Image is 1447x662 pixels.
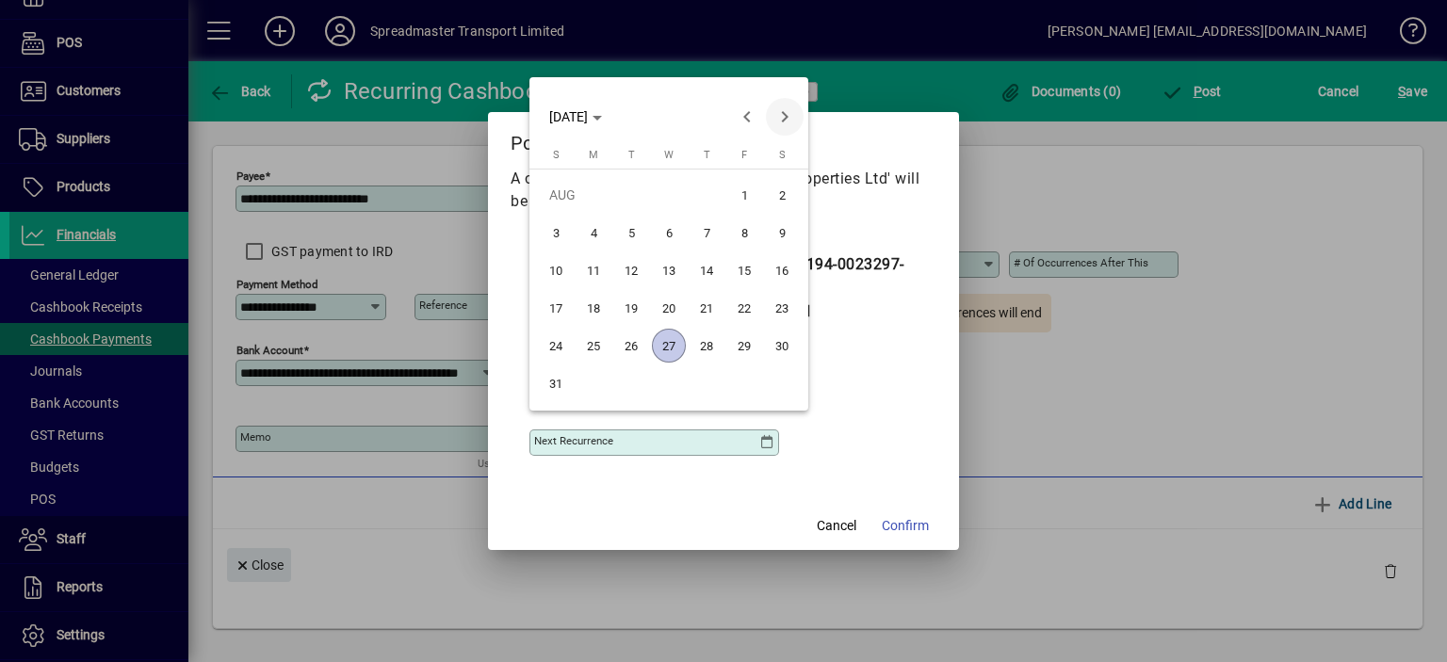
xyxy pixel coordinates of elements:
[727,253,761,287] span: 15
[763,327,801,364] button: Sat Aug 30 2025
[537,364,575,402] button: Sun Aug 31 2025
[725,214,763,251] button: Fri Aug 08 2025
[549,109,588,124] span: [DATE]
[727,216,761,250] span: 8
[575,214,612,251] button: Mon Aug 04 2025
[652,291,686,325] span: 20
[766,98,804,136] button: Next month
[650,289,688,327] button: Wed Aug 20 2025
[612,251,650,289] button: Tue Aug 12 2025
[539,253,573,287] span: 10
[539,291,573,325] span: 17
[577,329,610,363] span: 25
[650,327,688,364] button: Wed Aug 27 2025
[575,251,612,289] button: Mon Aug 11 2025
[614,216,648,250] span: 5
[727,291,761,325] span: 22
[614,329,648,363] span: 26
[537,176,725,214] td: AUG
[690,291,723,325] span: 21
[577,291,610,325] span: 18
[539,366,573,400] span: 31
[763,289,801,327] button: Sat Aug 23 2025
[688,214,725,251] button: Thu Aug 07 2025
[725,289,763,327] button: Fri Aug 22 2025
[628,149,635,161] span: T
[728,98,766,136] button: Previous month
[612,289,650,327] button: Tue Aug 19 2025
[614,291,648,325] span: 19
[765,216,799,250] span: 9
[577,253,610,287] span: 11
[650,251,688,289] button: Wed Aug 13 2025
[690,216,723,250] span: 7
[612,214,650,251] button: Tue Aug 05 2025
[575,289,612,327] button: Mon Aug 18 2025
[763,176,801,214] button: Sat Aug 02 2025
[650,214,688,251] button: Wed Aug 06 2025
[765,178,799,212] span: 2
[727,178,761,212] span: 1
[537,251,575,289] button: Sun Aug 10 2025
[577,216,610,250] span: 4
[725,327,763,364] button: Fri Aug 29 2025
[652,329,686,363] span: 27
[537,214,575,251] button: Sun Aug 03 2025
[725,176,763,214] button: Fri Aug 01 2025
[553,149,560,161] span: S
[614,253,648,287] span: 12
[688,251,725,289] button: Thu Aug 14 2025
[537,327,575,364] button: Sun Aug 24 2025
[763,251,801,289] button: Sat Aug 16 2025
[741,149,747,161] span: F
[664,149,674,161] span: W
[612,327,650,364] button: Tue Aug 26 2025
[539,216,573,250] span: 3
[539,329,573,363] span: 24
[765,253,799,287] span: 16
[690,329,723,363] span: 28
[763,214,801,251] button: Sat Aug 09 2025
[575,327,612,364] button: Mon Aug 25 2025
[688,327,725,364] button: Thu Aug 28 2025
[688,289,725,327] button: Thu Aug 21 2025
[779,149,786,161] span: S
[727,329,761,363] span: 29
[542,100,610,134] button: Choose month and year
[765,329,799,363] span: 30
[690,253,723,287] span: 14
[704,149,710,161] span: T
[652,253,686,287] span: 13
[652,216,686,250] span: 6
[589,149,598,161] span: M
[537,289,575,327] button: Sun Aug 17 2025
[765,291,799,325] span: 23
[725,251,763,289] button: Fri Aug 15 2025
